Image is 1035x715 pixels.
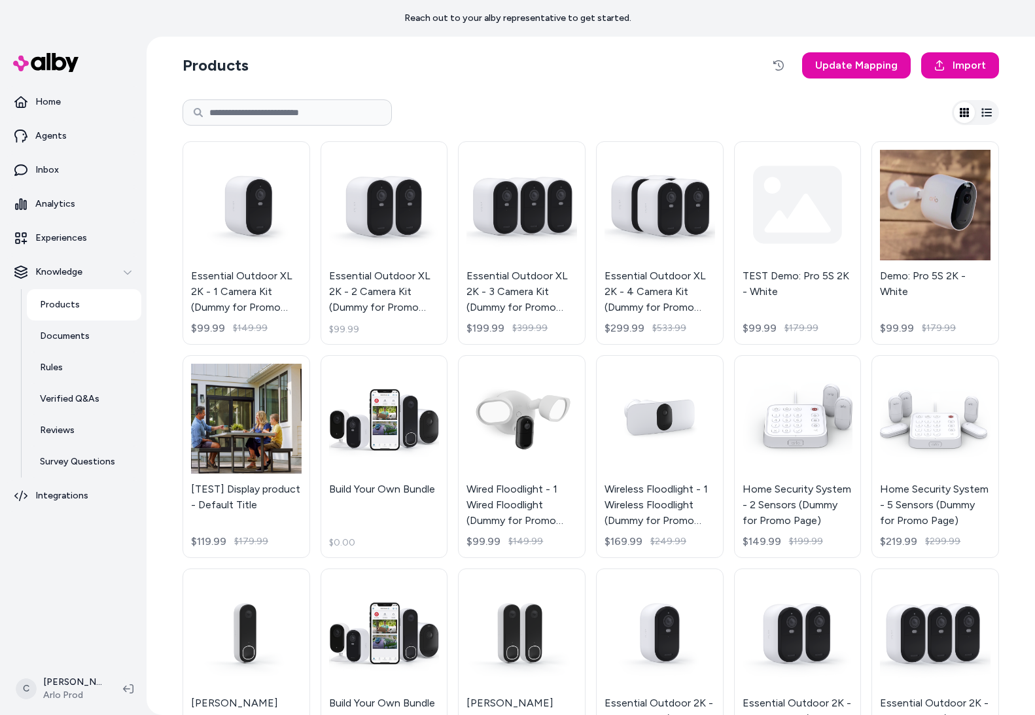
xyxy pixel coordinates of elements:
[802,52,911,78] a: Update Mapping
[40,455,115,468] p: Survey Questions
[35,96,61,109] p: Home
[40,361,63,374] p: Rules
[16,678,37,699] span: C
[35,489,88,502] p: Integrations
[35,164,59,177] p: Inbox
[43,689,102,702] span: Arlo Prod
[183,141,310,345] a: Essential Outdoor XL 2K - 1 Camera Kit (Dummy for Promo Page)Essential Outdoor XL 2K - 1 Camera K...
[35,232,87,245] p: Experiences
[596,355,724,559] a: Wireless Floodlight - 1 Wireless Floodlight (Dummy for Promo Page) - WhiteWireless Floodlight - 1...
[5,222,141,254] a: Experiences
[871,141,999,345] a: Demo: Pro 5S 2K - WhiteDemo: Pro 5S 2K - White$99.99$179.99
[734,355,862,559] a: Home Security System - 2 Sensors (Dummy for Promo Page)Home Security System - 2 Sensors (Dummy fo...
[40,298,80,311] p: Products
[5,86,141,118] a: Home
[921,52,999,78] a: Import
[458,355,586,559] a: Wired Floodlight - 1 Wired Floodlight (Dummy for Promo Page) - WhiteWired Floodlight - 1 Wired Fl...
[815,58,898,73] span: Update Mapping
[40,424,75,437] p: Reviews
[40,330,90,343] p: Documents
[458,141,586,345] a: Essential Outdoor XL 2K - 3 Camera Kit (Dummy for Promo Page)Essential Outdoor XL 2K - 3 Camera K...
[27,383,141,415] a: Verified Q&As
[596,141,724,345] a: Essential Outdoor XL 2K - 4 Camera Kit (Dummy for Promo Page)Essential Outdoor XL 2K - 4 Camera K...
[27,415,141,446] a: Reviews
[5,120,141,152] a: Agents
[953,58,986,73] span: Import
[404,12,631,25] p: Reach out to your alby representative to get started.
[871,355,999,559] a: Home Security System - 5 Sensors (Dummy for Promo Page)Home Security System - 5 Sensors (Dummy fo...
[35,266,82,279] p: Knowledge
[27,289,141,321] a: Products
[5,480,141,512] a: Integrations
[27,321,141,352] a: Documents
[5,188,141,220] a: Analytics
[8,668,113,710] button: C[PERSON_NAME]Arlo Prod
[43,676,102,689] p: [PERSON_NAME]
[321,141,448,345] a: Essential Outdoor XL 2K - 2 Camera Kit (Dummy for Promo Page) - Default TitleEssential Outdoor XL...
[13,53,79,72] img: alby Logo
[35,130,67,143] p: Agents
[183,355,310,559] a: [TEST] Display product - Default Title[TEST] Display product - Default Title$119.99$179.99
[183,55,249,76] h2: Products
[40,392,99,406] p: Verified Q&As
[35,198,75,211] p: Analytics
[5,154,141,186] a: Inbox
[27,446,141,478] a: Survey Questions
[321,355,448,559] a: Build Your Own BundleBuild Your Own Bundle$0.00
[27,352,141,383] a: Rules
[734,141,862,345] a: TEST Demo: Pro 5S 2K - White$99.99$179.99
[5,256,141,288] button: Knowledge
